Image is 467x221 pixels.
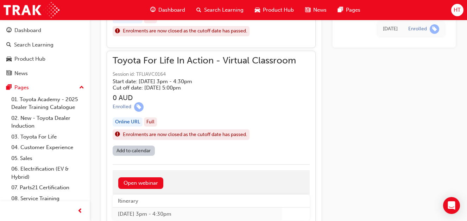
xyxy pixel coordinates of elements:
[113,117,143,127] div: Online URL
[346,6,360,14] span: Pages
[338,6,343,14] span: pages-icon
[113,94,296,102] h3: 0 AUD
[8,113,87,131] a: 02. New - Toyota Dealer Induction
[113,146,155,156] a: Add to calendar
[8,94,87,113] a: 01. Toyota Academy - 2025 Dealer Training Catalogue
[14,55,45,63] div: Product Hub
[383,25,398,33] div: Fri May 16 2025 16:46:57 GMT+1000 (Australian Eastern Standard Time)
[14,69,28,78] div: News
[4,2,59,18] img: Trak
[118,177,163,189] a: Open webinar
[263,6,294,14] span: Product Hub
[6,27,12,34] span: guage-icon
[204,6,244,14] span: Search Learning
[144,117,157,127] div: Full
[113,104,131,110] div: Enrolled
[123,131,247,139] span: Enrolments are now closed as the cutoff date has passed.
[191,3,249,17] a: search-iconSearch Learning
[113,78,285,85] h5: Start date: [DATE] 3pm - 4:30pm
[123,27,247,35] span: Enrolments are now closed as the cutoff date has passed.
[145,3,191,17] a: guage-iconDashboard
[6,42,11,48] span: search-icon
[6,56,12,62] span: car-icon
[196,6,201,14] span: search-icon
[150,6,156,14] span: guage-icon
[113,70,296,79] span: Session id: TFLIAVC0164
[6,85,12,91] span: pages-icon
[115,130,120,139] span: exclaim-icon
[3,38,87,51] a: Search Learning
[134,102,144,112] span: learningRecordVerb_ENROLL-icon
[3,81,87,94] button: Pages
[3,67,87,80] a: News
[14,41,53,49] div: Search Learning
[6,70,12,77] span: news-icon
[430,24,439,34] span: learningRecordVerb_ENROLL-icon
[8,164,87,182] a: 06. Electrification (EV & Hybrid)
[332,3,366,17] a: pages-iconPages
[443,197,460,214] div: Open Intercom Messenger
[3,24,87,37] a: Dashboard
[313,6,327,14] span: News
[8,131,87,142] a: 03. Toyota For Life
[299,3,332,17] a: news-iconNews
[77,207,83,216] span: prev-icon
[255,6,260,14] span: car-icon
[8,142,87,153] a: 04. Customer Experience
[113,57,296,65] span: Toyota For Life In Action - Virtual Classroom
[158,6,185,14] span: Dashboard
[14,84,29,92] div: Pages
[3,23,87,81] button: DashboardSearch LearningProduct HubNews
[451,4,463,16] button: HT
[79,83,84,92] span: up-icon
[113,85,285,91] h5: Cut off date: [DATE] 5:00pm
[305,6,310,14] span: news-icon
[14,26,41,35] div: Dashboard
[8,153,87,164] a: 05. Sales
[8,193,87,204] a: 08. Service Training
[113,208,282,221] td: [DATE] 3pm - 4:30pm
[113,57,310,158] button: Toyota For Life In Action - Virtual ClassroomSession id: TFLIAVC0164Start date: [DATE] 3pm - 4:30...
[249,3,299,17] a: car-iconProduct Hub
[3,53,87,66] a: Product Hub
[113,195,282,208] th: Itinerary
[454,6,461,14] span: HT
[8,182,87,193] a: 07. Parts21 Certification
[115,27,120,36] span: exclaim-icon
[408,26,427,32] div: Enrolled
